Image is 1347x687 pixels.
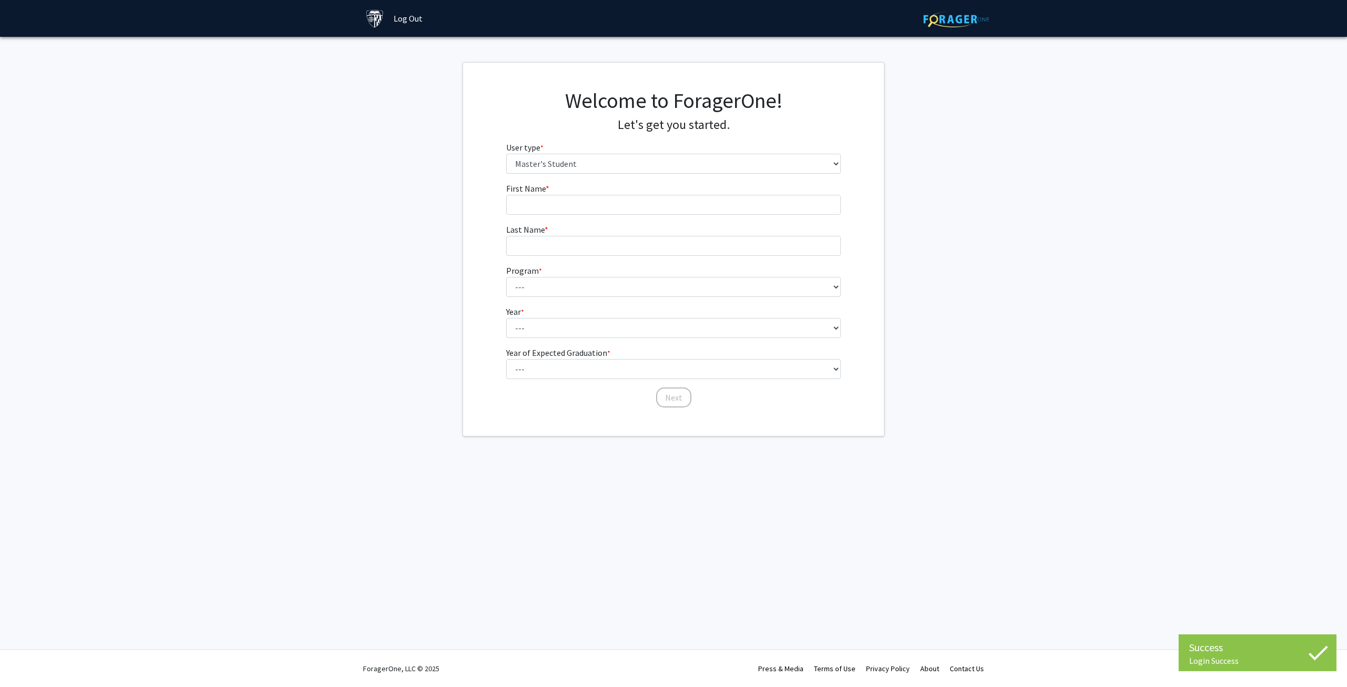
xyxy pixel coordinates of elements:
div: Login Success [1189,655,1326,666]
h1: Welcome to ForagerOne! [506,88,841,113]
h4: Let's get you started. [506,117,841,133]
div: Success [1189,640,1326,655]
span: Last Name [506,224,545,235]
a: Contact Us [950,664,984,673]
span: First Name [506,183,546,194]
img: ForagerOne Logo [923,11,989,27]
label: Program [506,264,542,277]
a: Press & Media [758,664,803,673]
button: Next [656,387,691,407]
img: Johns Hopkins University Logo [366,9,384,28]
label: Year of Expected Graduation [506,346,610,359]
a: Privacy Policy [866,664,910,673]
a: Terms of Use [814,664,856,673]
iframe: Chat [8,640,45,679]
a: About [920,664,939,673]
label: User type [506,141,544,154]
label: Year [506,305,524,318]
div: ForagerOne, LLC © 2025 [363,650,439,687]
